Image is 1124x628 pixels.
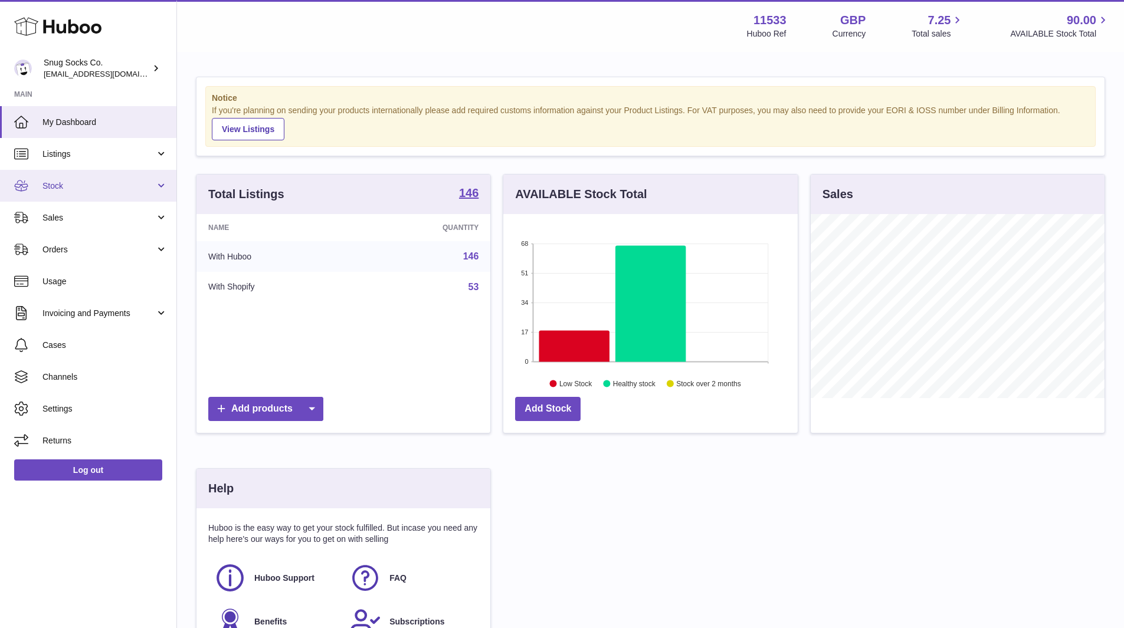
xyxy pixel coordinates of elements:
[355,214,491,241] th: Quantity
[515,186,647,202] h3: AVAILABLE Stock Total
[1010,28,1110,40] span: AVAILABLE Stock Total
[42,117,168,128] span: My Dashboard
[559,379,592,387] text: Low Stock
[522,328,529,336] text: 17
[42,180,155,192] span: Stock
[208,186,284,202] h3: Total Listings
[753,12,787,28] strong: 11533
[840,12,866,28] strong: GBP
[463,251,479,261] a: 146
[468,282,479,292] a: 53
[928,12,951,28] span: 7.25
[833,28,866,40] div: Currency
[44,57,150,80] div: Snug Socks Co.
[613,379,656,387] text: Healthy stock
[912,12,964,40] a: 7.25 Total sales
[459,187,479,199] strong: 146
[42,244,155,255] span: Orders
[196,214,355,241] th: Name
[208,397,323,421] a: Add products
[212,105,1089,140] div: If you're planning on sending your products internationally please add required customs informati...
[525,358,529,365] text: 0
[389,573,407,584] span: FAQ
[677,379,741,387] text: Stock over 2 months
[196,241,355,272] td: With Huboo
[212,118,284,140] a: View Listings
[42,371,168,383] span: Channels
[208,481,234,497] h3: Help
[42,403,168,415] span: Settings
[44,69,173,78] span: [EMAIL_ADDRESS][DOMAIN_NAME]
[208,522,479,545] p: Huboo is the easy way to get your stock fulfilled. But incase you need any help here's our ways f...
[42,435,168,446] span: Returns
[1010,12,1110,40] a: 90.00 AVAILABLE Stock Total
[1067,12,1096,28] span: 90.00
[42,149,155,160] span: Listings
[42,308,155,319] span: Invoicing and Payments
[822,186,853,202] h3: Sales
[912,28,964,40] span: Total sales
[389,616,444,627] span: Subscriptions
[42,276,168,287] span: Usage
[42,340,168,351] span: Cases
[14,459,162,481] a: Log out
[14,60,32,77] img: info@snugsocks.co.uk
[254,616,287,627] span: Benefits
[747,28,787,40] div: Huboo Ref
[196,272,355,303] td: With Shopify
[459,187,479,201] a: 146
[515,397,581,421] a: Add Stock
[349,562,473,594] a: FAQ
[212,93,1089,104] strong: Notice
[214,562,337,594] a: Huboo Support
[522,269,529,277] text: 51
[522,240,529,247] text: 68
[254,573,314,584] span: Huboo Support
[42,212,155,223] span: Sales
[522,299,529,306] text: 34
